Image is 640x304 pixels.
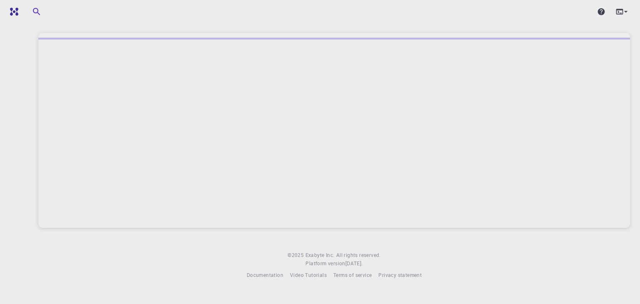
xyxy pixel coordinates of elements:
[290,272,327,278] span: Video Tutorials
[247,271,283,279] a: Documentation
[378,272,422,278] span: Privacy statement
[290,271,327,279] a: Video Tutorials
[345,260,363,267] span: [DATE] .
[305,259,345,268] span: Platform version
[378,271,422,279] a: Privacy statement
[305,251,335,259] a: Exabyte Inc.
[333,272,372,278] span: Terms of service
[336,251,381,259] span: All rights reserved.
[7,7,18,16] img: logo
[345,259,363,268] a: [DATE].
[333,271,372,279] a: Terms of service
[287,251,305,259] span: © 2025
[247,272,283,278] span: Documentation
[305,252,335,258] span: Exabyte Inc.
